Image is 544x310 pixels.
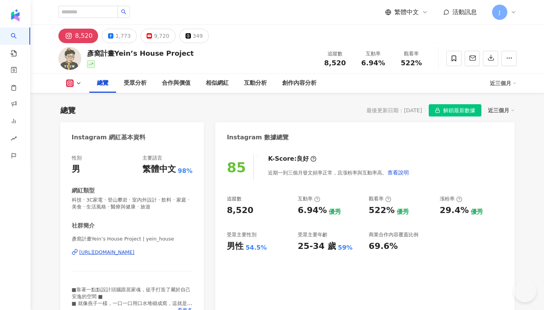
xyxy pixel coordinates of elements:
div: 社群簡介 [72,222,95,230]
div: 25-34 歲 [298,241,336,252]
button: 解鎖最新數據 [429,104,481,116]
div: 優秀 [329,208,341,216]
span: 8,520 [324,59,346,67]
div: Instagram 數據總覽 [227,133,289,142]
div: 彥窩計畫Yein’s House Project [87,48,194,58]
span: 繁體中文 [394,8,419,16]
div: 互動分析 [244,79,267,88]
div: 最後更新日期：[DATE] [366,107,422,113]
a: search [11,27,26,57]
div: 8,520 [75,31,93,41]
div: [URL][DOMAIN_NAME] [79,249,135,256]
div: 觀看率 [369,195,391,202]
span: 解鎖最新數據 [443,105,475,117]
span: 6.94% [361,59,385,67]
span: search [121,9,126,15]
div: 繁體中文 [142,163,176,175]
div: 追蹤數 [227,195,242,202]
div: 互動率 [298,195,320,202]
div: K-Score : [268,155,316,163]
div: 觀看率 [397,50,426,58]
div: 受眾分析 [124,79,147,88]
button: 9,720 [140,29,175,43]
div: Instagram 網紅基本資料 [72,133,146,142]
div: 良好 [297,155,309,163]
div: 近三個月 [490,77,517,89]
iframe: Help Scout Beacon - Open [513,279,536,302]
span: J [499,8,500,16]
div: 漲粉率 [440,195,462,202]
span: rise [11,131,17,148]
div: 商業合作內容覆蓋比例 [369,231,418,238]
div: 合作與價值 [162,79,190,88]
button: 349 [179,29,209,43]
span: 科技 · 3C家電 · 登山攀岩 · 室內外設計 · 飲料 · 家庭 · 美食 · 生活風格 · 醫療與健康 · 旅遊 [72,197,193,210]
div: 受眾主要年齡 [298,231,328,238]
a: [URL][DOMAIN_NAME] [72,249,193,256]
img: KOL Avatar [58,47,81,70]
div: 6.94% [298,205,327,216]
div: 54.5% [245,244,267,252]
span: 查看說明 [387,170,409,176]
div: 59% [338,244,352,252]
div: 相似網紅 [206,79,229,88]
div: 85 [227,160,246,175]
div: 8,520 [227,205,253,216]
div: 總覽 [60,105,76,116]
span: 彥窩計畫Yein’s House Project | yein_house [72,236,193,242]
div: 網紅類型 [72,187,95,195]
div: 主要語言 [142,155,162,161]
div: 追蹤數 [321,50,350,58]
div: 優秀 [397,208,409,216]
div: 9,720 [154,31,169,41]
div: 男性 [227,241,244,252]
div: 近三個月 [488,105,515,115]
button: 1,773 [102,29,137,43]
button: 8,520 [58,29,98,43]
div: 69.6% [369,241,398,252]
span: 98% [178,167,192,175]
span: 522% [401,59,422,67]
div: 522% [369,205,395,216]
span: 活動訊息 [452,8,477,16]
div: 1,773 [115,31,131,41]
div: 29.4% [440,205,469,216]
div: 互動率 [359,50,388,58]
div: 349 [193,31,203,41]
div: 總覽 [97,79,108,88]
div: 受眾主要性別 [227,231,257,238]
div: 優秀 [471,208,483,216]
div: 創作內容分析 [282,79,316,88]
button: 查看說明 [387,165,409,180]
div: 近期一到三個月發文頻率正常，且漲粉率與互動率高。 [268,165,409,180]
div: 男 [72,163,80,175]
img: logo icon [9,9,21,21]
div: 性別 [72,155,82,161]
